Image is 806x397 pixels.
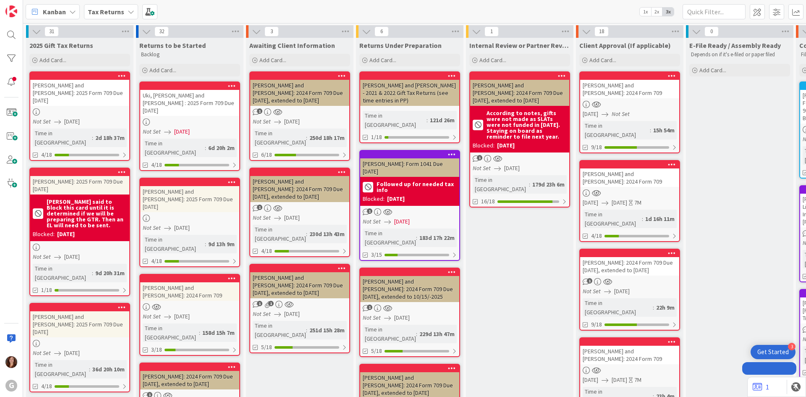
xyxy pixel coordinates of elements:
span: 3/18 [151,345,162,354]
div: 250d 18h 17m [307,133,347,142]
span: 3x [662,8,674,16]
span: [DATE] [612,376,627,384]
div: [PERSON_NAME] and [PERSON_NAME]: 2025 Form 709 Due [DATE] [140,186,239,212]
div: [PERSON_NAME] and [PERSON_NAME]: 2024 Form 709 [580,72,679,98]
span: 6 [374,26,389,37]
div: Time in [GEOGRAPHIC_DATA] [363,325,416,343]
div: Open Get Started checklist, remaining modules: 3 [751,345,796,359]
div: [PERSON_NAME] and [PERSON_NAME]: 2024 Form 709 Due [DATE], extended to [DATE] [250,265,349,298]
div: Blocked: [363,195,385,203]
div: [PERSON_NAME] and [PERSON_NAME]: 2024 Form 709 Due [DATE], extended to [DATE] [470,72,569,106]
i: Not Set [612,110,630,118]
span: 4/18 [591,231,602,240]
span: [DATE] [174,312,190,321]
div: 230d 13h 43m [307,229,347,239]
span: 1 [257,108,262,114]
div: Time in [GEOGRAPHIC_DATA] [363,229,416,247]
img: CA [5,356,17,368]
div: [PERSON_NAME]: 2024 Form 709 Due [DATE], extended to [DATE] [580,257,679,276]
div: [PERSON_NAME] and [PERSON_NAME]: 2025 Form 709 Due [DATE] [30,304,129,337]
i: Not Set [143,128,161,135]
span: [DATE] [64,349,80,358]
i: Not Set [363,218,381,225]
i: Not Set [33,253,51,260]
a: [PERSON_NAME]: Form 1041 Due [DATE]Followed up for needed tax infoBlocked:[DATE]Not Set[DATE]Time... [359,150,460,261]
div: [PERSON_NAME] and [PERSON_NAME]: 2024 Form 709 [580,161,679,187]
div: [PERSON_NAME] and [PERSON_NAME]: 2024 Form 709 Due [DATE], extended to [DATE] [470,80,569,106]
div: [PERSON_NAME]: 2024 Form 709 Due [DATE], extended to [DATE] [140,363,239,389]
b: Tax Returns [88,8,124,16]
div: Time in [GEOGRAPHIC_DATA] [583,210,642,228]
span: [DATE] [504,164,520,173]
span: 1 [477,155,482,160]
span: Add Card... [589,56,616,64]
span: 1 [484,26,499,37]
span: : [427,116,428,125]
span: [DATE] [174,127,190,136]
span: 0 [704,26,719,37]
i: Not Set [583,287,601,295]
span: : [306,326,307,335]
div: 15h 54m [651,126,677,135]
img: Visit kanbanzone.com [5,5,17,17]
span: [DATE] [612,198,627,207]
span: 3 [264,26,279,37]
span: 1 [367,208,372,214]
i: Not Set [33,118,51,125]
span: [DATE] [394,217,410,226]
span: : [205,239,206,249]
div: 1d 16h 11m [643,214,677,223]
div: [PERSON_NAME] and [PERSON_NAME]: 2024 Form 709 [580,346,679,364]
div: [PERSON_NAME]: 2025 Form 709 Due [DATE] [30,176,129,195]
a: [PERSON_NAME] and [PERSON_NAME]: 2025 Form 709 Due [DATE]Not Set[DATE]Time in [GEOGRAPHIC_DATA]:9... [139,178,240,267]
i: Not Set [253,310,271,318]
span: E-File Ready / Assembly Ready [689,41,781,50]
div: Time in [GEOGRAPHIC_DATA] [33,129,92,147]
b: [PERSON_NAME] said to Block this card until it is determined if we will be preparing the GTR. The... [47,199,127,228]
div: Time in [GEOGRAPHIC_DATA] [583,121,650,139]
span: [DATE] [284,310,300,318]
span: [DATE] [174,223,190,232]
div: Get Started [757,348,789,356]
div: [PERSON_NAME] and [PERSON_NAME]: 2024 Form 709 Due [DATE], extended to [DATE] [250,168,349,202]
i: Not Set [143,313,161,320]
div: [PERSON_NAME] and [PERSON_NAME]: 2024 Form 709 Due [DATE], extended to 10/15/-2025 [360,268,459,302]
div: Time in [GEOGRAPHIC_DATA] [253,321,306,339]
div: 229d 13h 47m [417,329,457,339]
div: Time in [GEOGRAPHIC_DATA] [363,111,427,129]
div: [PERSON_NAME] and [PERSON_NAME]: 2024 Form 709 [140,282,239,301]
span: Client Approval (If applicable) [579,41,671,50]
div: [PERSON_NAME] and [PERSON_NAME]: 2024 Form 709 [580,168,679,187]
b: According to notes, gifts were not made as SLATs were not funded in [DATE]. Staying on board as r... [487,110,567,139]
span: [DATE] [583,198,598,207]
div: 22h 9m [654,303,677,312]
a: [PERSON_NAME] and [PERSON_NAME]: 2024 Form 709[DATE][DATE]7MTime in [GEOGRAPHIC_DATA]:1d 16h 11m4/18 [579,160,680,242]
span: : [416,329,417,339]
i: Not Set [33,349,51,357]
i: Not Set [363,314,381,321]
span: [DATE] [64,117,80,126]
span: : [92,133,93,142]
span: [DATE] [394,313,410,322]
span: Add Card... [699,66,726,74]
div: 2d 18h 37m [93,133,127,142]
span: : [89,365,90,374]
a: [PERSON_NAME] and [PERSON_NAME]: 2024 Form 709 Due [DATE], extended to [DATE]Not Set[DATE]Time in... [249,264,350,353]
span: : [306,229,307,239]
a: [PERSON_NAME] and [PERSON_NAME]: 2024 Form 709 Due [DATE], extended to 10/15/-2025Not Set[DATE]Ti... [359,268,460,357]
div: Time in [GEOGRAPHIC_DATA] [143,323,199,342]
div: [PERSON_NAME] and [PERSON_NAME]: 2024 Form 709 [140,275,239,301]
div: 3 [788,343,796,350]
span: : [199,328,200,337]
div: 6d 20h 2m [206,143,237,152]
div: Blocked: [33,230,55,239]
div: 183d 17h 22m [417,233,457,242]
span: 4/18 [41,150,52,159]
span: : [416,233,417,242]
i: Not Set [253,118,271,125]
div: [PERSON_NAME] and [PERSON_NAME]: 2024 Form 709 Due [DATE], extended to [DATE] [250,72,349,106]
span: Add Card... [479,56,506,64]
div: [PERSON_NAME] and [PERSON_NAME]: 2025 Form 709 Due [DATE] [140,179,239,212]
span: Returns Under Preparation [359,41,442,50]
span: 6/18 [261,150,272,159]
